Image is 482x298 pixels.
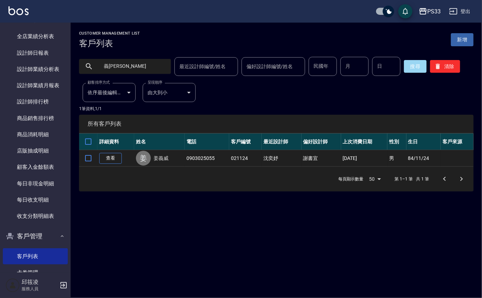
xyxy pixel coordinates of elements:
h3: 客戶列表 [79,38,140,48]
a: 設計師業績分析表 [3,61,68,77]
button: PS33 [416,4,444,19]
a: 設計師排行榜 [3,94,68,110]
div: 由大到小 [143,83,196,102]
p: 服務人員 [22,286,58,292]
a: 全店業績分析表 [3,28,68,44]
a: 商品消耗明細 [3,126,68,143]
div: 姜 [136,151,151,166]
a: 查看 [99,153,122,164]
h5: 邱筱凌 [22,279,58,286]
th: 客戶來源 [441,133,474,150]
label: 顧客排序方式 [88,80,110,85]
img: Logo [8,6,29,15]
td: 謝書宜 [302,150,341,167]
a: 姜義威 [154,155,168,162]
a: 顧客入金餘額表 [3,159,68,175]
th: 性別 [387,133,406,150]
input: 搜尋關鍵字 [99,57,165,76]
p: 1 筆資料, 1 / 1 [79,106,474,112]
label: 呈現順序 [148,80,162,85]
th: 最近設計師 [262,133,301,150]
th: 詳細資料 [97,133,134,150]
div: PS33 [427,7,441,16]
a: 客戶列表 [3,248,68,264]
div: 50 [367,169,383,189]
a: 設計師日報表 [3,45,68,61]
button: 客戶管理 [3,227,68,245]
p: 每頁顯示數量 [338,176,364,182]
a: 每日非現金明細 [3,175,68,192]
button: 登出 [446,5,474,18]
td: 沈奕妤 [262,150,301,167]
span: 所有客戶列表 [88,120,465,127]
a: 商品銷售排行榜 [3,110,68,126]
button: 清除 [430,60,460,73]
p: 第 1–1 筆 共 1 筆 [395,176,429,182]
a: 設計師業績月報表 [3,77,68,94]
th: 偏好設計師 [302,133,341,150]
button: 搜尋 [404,60,427,73]
img: Person [6,278,20,292]
div: 依序最後編輯時間 [83,83,136,102]
a: 每日收支明細 [3,192,68,208]
button: save [398,4,412,18]
td: 021124 [229,150,262,167]
th: 生日 [406,133,441,150]
a: 店販抽成明細 [3,143,68,159]
a: 卡券管理 [3,264,68,281]
h2: Customer Management List [79,31,140,36]
a: 新增 [451,33,474,46]
th: 上次消費日期 [341,133,388,150]
td: 男 [387,150,406,167]
th: 客戶編號 [229,133,262,150]
th: 姓名 [134,133,185,150]
td: 0903025055 [185,150,229,167]
td: [DATE] [341,150,388,167]
a: 收支分類明細表 [3,208,68,224]
td: 84/11/24 [406,150,441,167]
th: 電話 [185,133,229,150]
